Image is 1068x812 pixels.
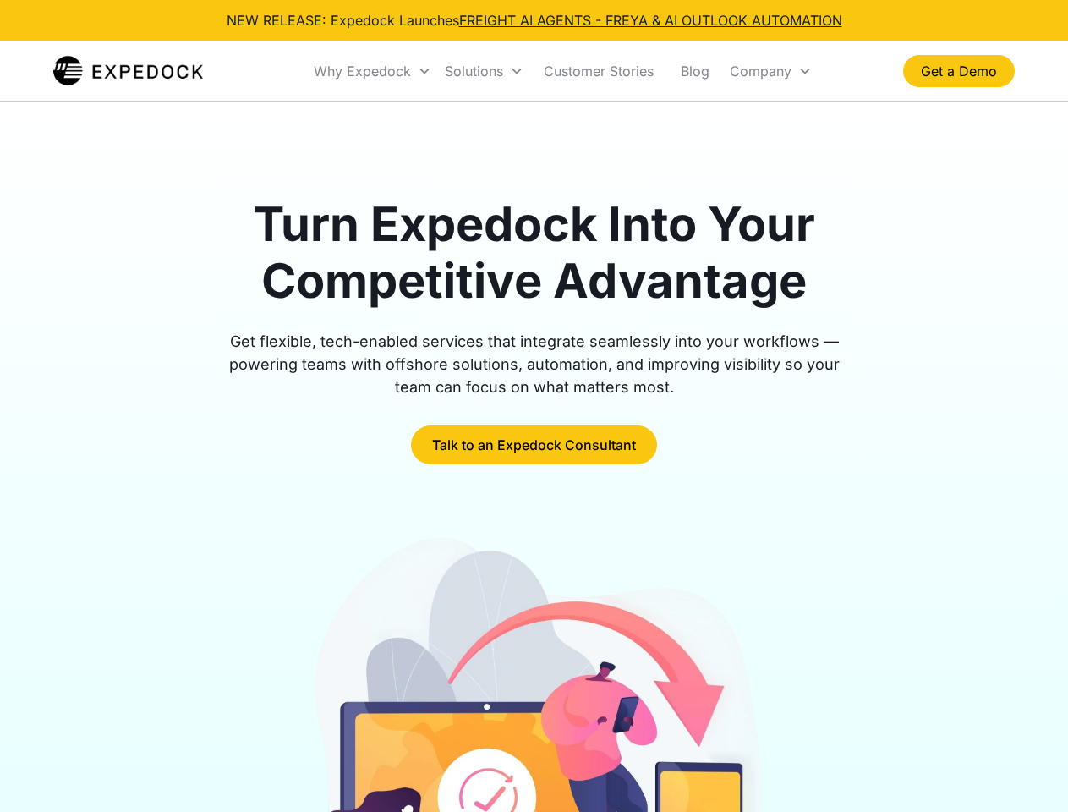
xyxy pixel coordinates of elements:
[445,63,503,80] div: Solutions
[53,54,203,88] img: Expedock Logo
[411,425,657,464] a: Talk to an Expedock Consultant
[903,55,1015,87] a: Get a Demo
[307,42,438,100] div: Why Expedock
[210,330,859,398] div: Get flexible, tech-enabled services that integrate seamlessly into your workflows — powering team...
[210,196,859,310] h1: Turn Expedock Into Your Competitive Advantage
[227,10,842,30] div: NEW RELEASE: Expedock Launches
[530,42,667,100] a: Customer Stories
[667,42,723,100] a: Blog
[459,12,842,29] a: FREIGHT AI AGENTS - FREYA & AI OUTLOOK AUTOMATION
[723,42,819,100] div: Company
[438,42,530,100] div: Solutions
[730,63,791,80] div: Company
[314,63,411,80] div: Why Expedock
[983,731,1068,812] iframe: Chat Widget
[53,54,203,88] a: home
